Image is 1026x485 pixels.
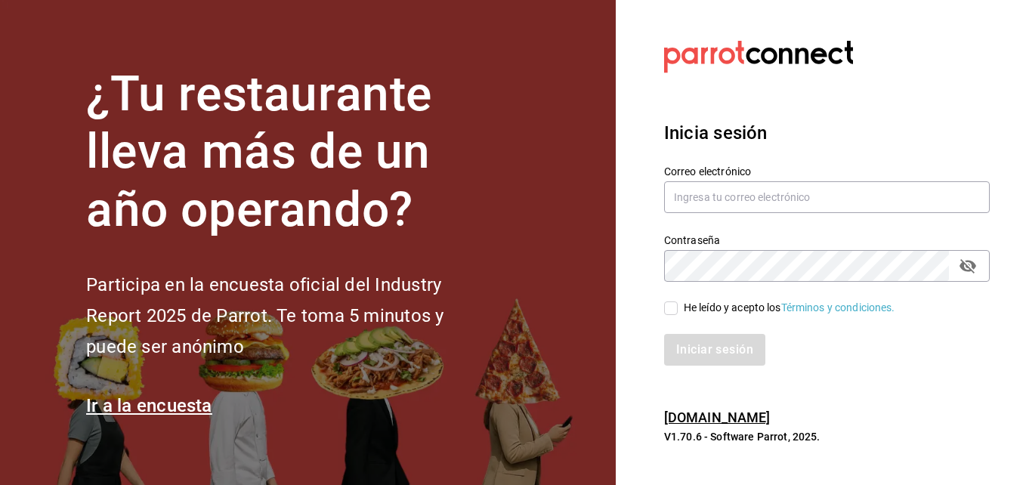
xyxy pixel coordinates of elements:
a: Ir a la encuesta [86,395,212,416]
h1: ¿Tu restaurante lleva más de un año operando? [86,66,494,239]
a: Términos y condiciones. [781,301,895,314]
div: He leído y acepto los [684,300,895,316]
button: Campo de contraseña [955,253,981,279]
h2: Participa en la encuesta oficial del Industry Report 2025 de Parrot. Te toma 5 minutos y puede se... [86,270,494,362]
h3: Inicia sesión [664,119,990,147]
p: V1.70.6 - Software Parrot, 2025. [664,429,990,444]
label: Contraseña [664,234,990,245]
label: Correo electrónico [664,165,990,176]
a: [DOMAIN_NAME] [664,409,771,425]
input: Ingresa tu correo electrónico [664,181,990,213]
